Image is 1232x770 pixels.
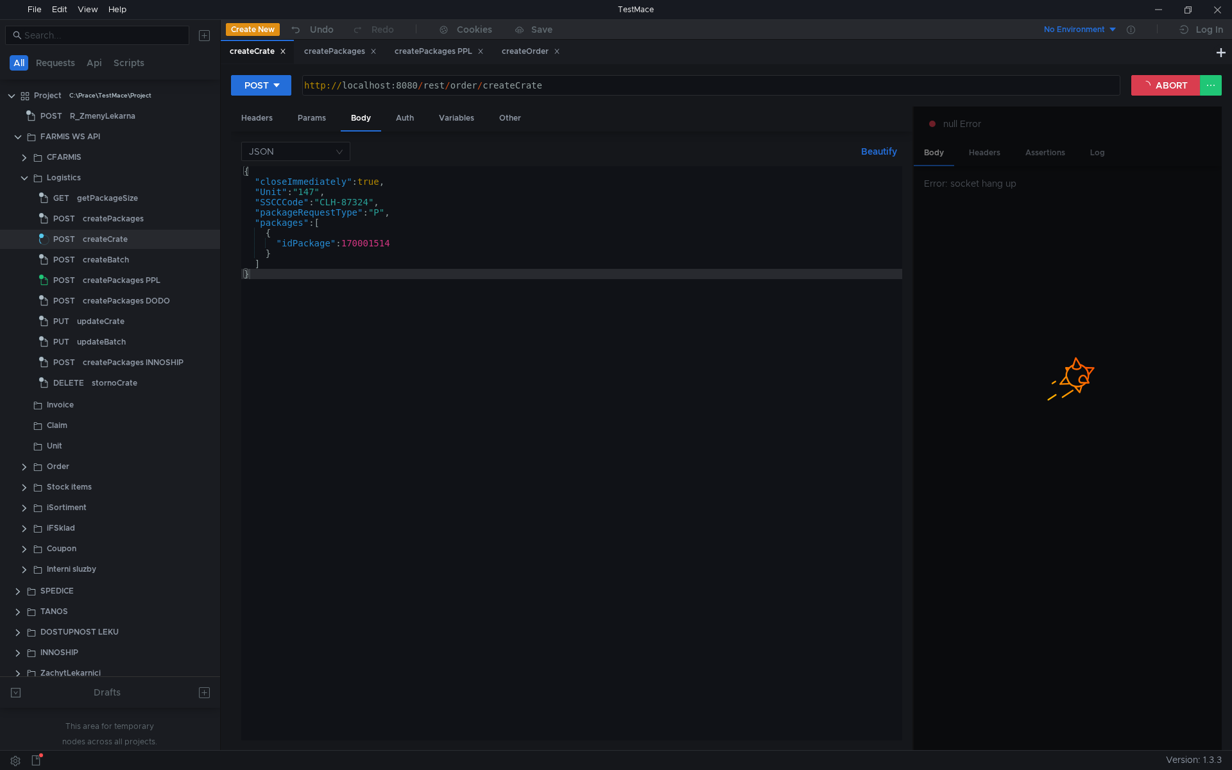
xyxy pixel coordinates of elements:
button: Requests [32,55,79,71]
div: createOrder [502,45,560,58]
div: Params [287,107,336,130]
div: Headers [231,107,283,130]
div: updateCrate [77,312,124,331]
div: Body [341,107,381,132]
div: Interni sluzby [47,560,96,579]
button: Beautify [856,144,902,159]
div: Save [531,25,552,34]
div: createPackages DODO [83,291,170,311]
div: Project [34,86,62,105]
span: DELETE [53,373,84,393]
span: GET [53,189,69,208]
div: createPackages PPL [395,45,484,58]
button: Api [83,55,106,71]
div: Other [489,107,531,130]
span: POST [53,209,75,228]
span: Loading... [39,235,49,245]
div: Invoice [47,395,74,415]
div: Stock items [47,477,92,497]
button: Create New [226,23,280,36]
div: ZachytLekarnici [40,663,101,683]
div: updateBatch [77,332,126,352]
div: getPackageSize [77,189,138,208]
div: Log In [1196,22,1223,37]
div: Claim [47,416,67,435]
div: createPackages INNOSHIP [83,353,184,372]
span: PUT [53,332,69,352]
div: No Environment [1044,24,1105,36]
div: R_ZmenyLekarna [70,107,135,126]
div: Logistics [47,168,81,187]
div: TANOS [40,602,68,621]
span: POST [40,107,62,126]
div: createCrate [230,45,286,58]
span: POST [53,271,75,290]
button: ABORT [1131,75,1201,96]
span: POST [53,230,75,249]
button: Undo [280,20,343,39]
div: DOSTUPNOST LEKU [40,622,119,642]
div: Order [47,457,69,476]
input: Search... [24,28,182,42]
div: Undo [310,22,334,37]
div: CFARMIS [47,148,81,167]
button: No Environment [1029,19,1118,40]
div: Auth [386,107,424,130]
div: SPEDICE [40,581,74,601]
span: POST [53,250,75,269]
div: Cookies [457,22,492,37]
div: iSortiment [47,498,87,517]
span: Version: 1.3.3 [1166,751,1222,769]
button: Scripts [110,55,148,71]
div: Unit [47,436,62,456]
div: Variables [429,107,484,130]
div: createCrate [83,230,128,249]
div: createPackages PPL [83,271,160,290]
div: C:\Prace\TestMace\Project [69,86,151,105]
div: FARMIS WS API [40,127,100,146]
div: INNOSHIP [40,643,78,662]
div: iFSklad [47,518,75,538]
div: Redo [372,22,394,37]
div: createBatch [83,250,129,269]
span: POST [53,291,75,311]
span: POST [53,353,75,372]
div: stornoCrate [92,373,137,393]
button: All [10,55,28,71]
div: POST [244,78,269,92]
div: createPackages [304,45,377,58]
div: createPackages [83,209,144,228]
div: Drafts [94,685,121,700]
button: Redo [343,20,403,39]
div: Coupon [47,539,76,558]
button: POST [231,75,291,96]
span: PUT [53,312,69,331]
